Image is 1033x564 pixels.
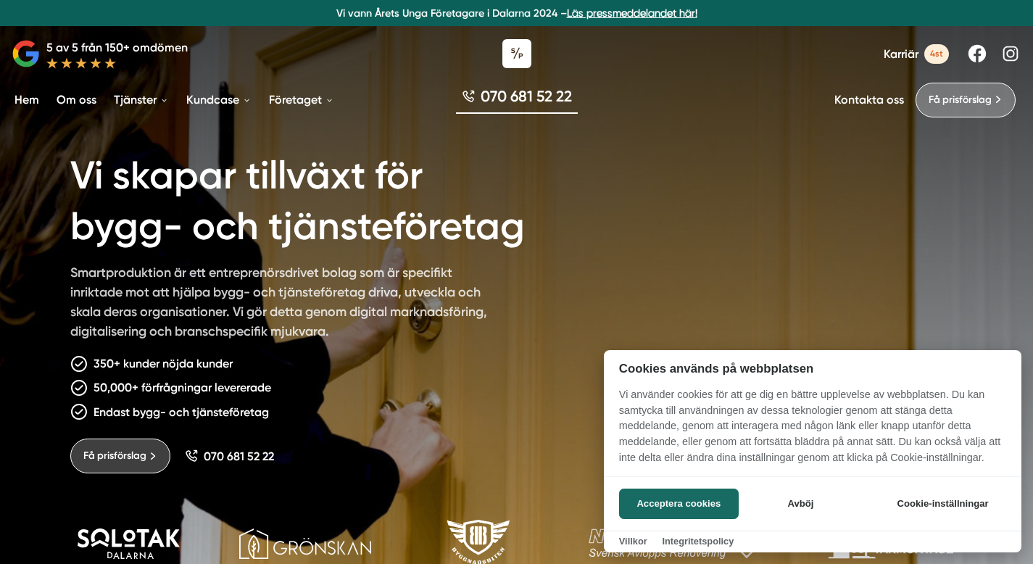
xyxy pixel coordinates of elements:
[604,362,1021,376] h2: Cookies används på webbplatsen
[619,536,647,547] a: Villkor
[743,489,858,519] button: Avböj
[662,536,734,547] a: Integritetspolicy
[879,489,1006,519] button: Cookie-inställningar
[604,387,1021,476] p: Vi använder cookies för att ge dig en bättre upplevelse av webbplatsen. Du kan samtycka till anvä...
[619,489,739,519] button: Acceptera cookies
